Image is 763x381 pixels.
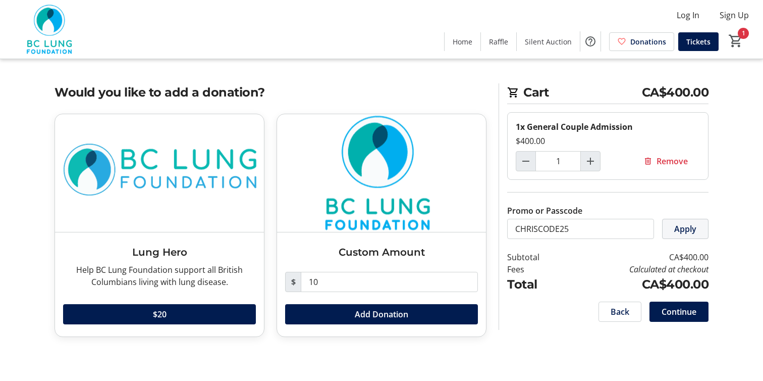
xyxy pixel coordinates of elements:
[517,32,580,51] a: Silent Auction
[507,275,566,294] td: Total
[580,31,601,52] button: Help
[63,245,256,260] h3: Lung Hero
[445,32,480,51] a: Home
[669,7,707,23] button: Log In
[535,151,581,171] input: General Couple Admission Quantity
[153,308,167,320] span: $20
[674,223,696,235] span: Apply
[6,4,96,55] img: BC Lung Foundation's Logo
[712,7,757,23] button: Sign Up
[507,83,708,104] h2: Cart
[481,32,516,51] a: Raffle
[453,36,472,47] span: Home
[55,114,264,232] img: Lung Hero
[277,114,486,232] img: Custom Amount
[631,151,700,171] button: Remove
[727,32,745,50] button: Cart
[678,32,719,51] a: Tickets
[285,304,478,324] button: Add Donation
[525,36,572,47] span: Silent Auction
[566,275,708,294] td: CA$400.00
[516,152,535,171] button: Decrement by one
[507,263,566,275] td: Fees
[642,83,709,102] span: CA$400.00
[285,272,301,292] span: $
[686,36,711,47] span: Tickets
[566,251,708,263] td: CA$400.00
[609,32,674,51] a: Donations
[566,263,708,275] td: Calculated at checkout
[611,306,629,318] span: Back
[63,304,256,324] button: $20
[489,36,508,47] span: Raffle
[507,251,566,263] td: Subtotal
[657,155,688,167] span: Remove
[630,36,666,47] span: Donations
[581,152,600,171] button: Increment by one
[63,264,256,288] div: Help BC Lung Foundation support all British Columbians living with lung disease.
[516,135,700,147] div: $400.00
[301,272,478,292] input: Donation Amount
[720,9,749,21] span: Sign Up
[285,245,478,260] h3: Custom Amount
[507,219,654,239] input: Enter promo or passcode
[662,306,696,318] span: Continue
[507,205,582,217] label: Promo or Passcode
[677,9,699,21] span: Log In
[649,302,708,322] button: Continue
[516,121,700,133] div: 1x General Couple Admission
[598,302,641,322] button: Back
[355,308,408,320] span: Add Donation
[662,219,708,239] button: Apply
[54,83,486,102] h2: Would you like to add a donation?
